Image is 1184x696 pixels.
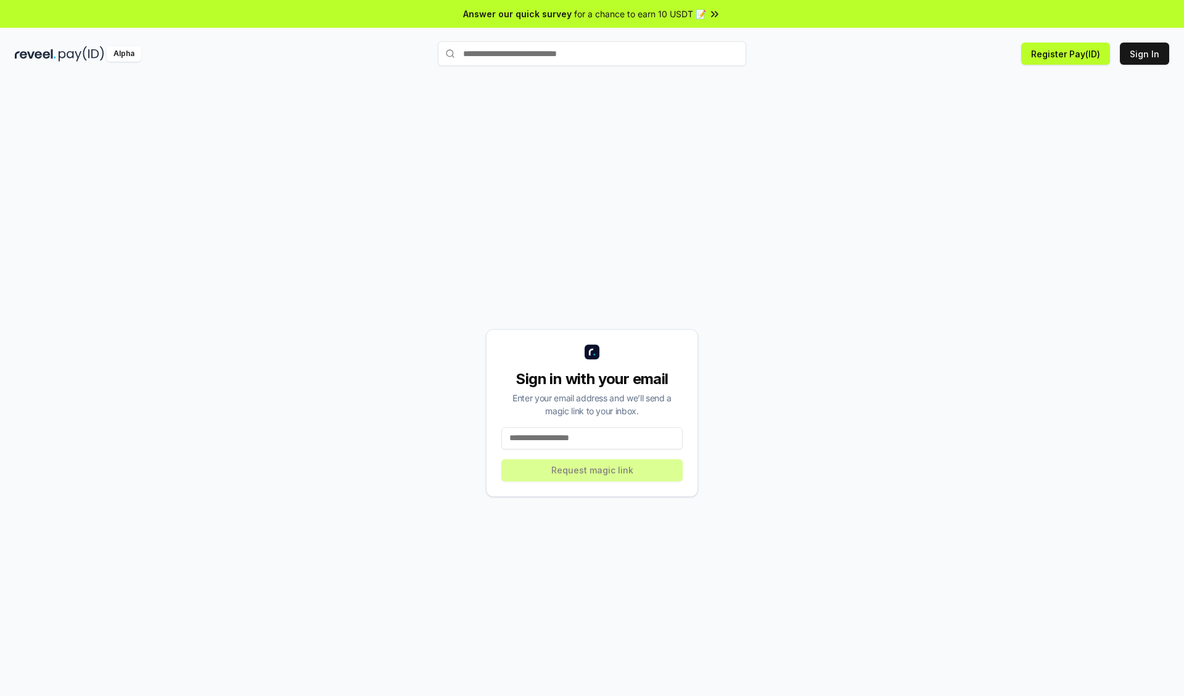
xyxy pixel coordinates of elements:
span: for a chance to earn 10 USDT 📝 [574,7,706,20]
img: reveel_dark [15,46,56,62]
div: Alpha [107,46,141,62]
div: Sign in with your email [501,369,683,389]
span: Answer our quick survey [463,7,572,20]
button: Register Pay(ID) [1021,43,1110,65]
button: Sign In [1120,43,1169,65]
img: pay_id [59,46,104,62]
img: logo_small [585,345,599,359]
div: Enter your email address and we’ll send a magic link to your inbox. [501,391,683,417]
